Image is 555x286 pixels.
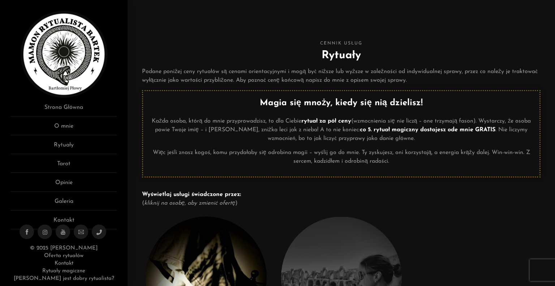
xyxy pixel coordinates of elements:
a: Opinie [11,178,117,192]
a: Kontakt [11,216,117,229]
a: Rytuały magiczne [42,268,85,274]
a: Kontakt [55,261,73,266]
a: Oferta rytuałów [44,253,83,259]
img: Rytualista Bartek [21,11,107,98]
p: Podane poniżej ceny rytuałów są cenami orientacyjnymi i mogą być niższe lub wyższe w zależności o... [142,67,541,85]
span: Cennik usług [142,40,541,47]
a: Galeria [11,197,117,210]
a: Strona Główna [11,103,117,116]
a: O mnie [11,122,117,135]
p: ( ) [142,190,541,208]
strong: Wyświetlaj usługi świadczone przez: [142,192,241,197]
h2: Rytuały [142,47,541,64]
a: Rytuały [11,141,117,154]
strong: co 5. rytuał magiczny dostajesz ode mnie GRATIS [360,127,495,133]
p: Każda osoba, którą do mnie przyprowadzisz, to dla Ciebie (wzmocnienia się nie liczą – one trzymaj... [149,117,534,143]
a: [PERSON_NAME] jest dobry rytualista? [14,276,114,281]
p: Więc jeśli znasz kogoś, komu przydałaby się odrobina magii – wyślij go do mnie. Ty zyskujesz, oni... [149,148,534,166]
strong: Magia się mnoży, kiedy się nią dzielisz! [260,99,423,107]
em: kliknij na osobę, aby zmienić ofertę [144,200,235,206]
strong: rytuał za pół ceny [301,118,351,124]
a: Tarot [11,159,117,173]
